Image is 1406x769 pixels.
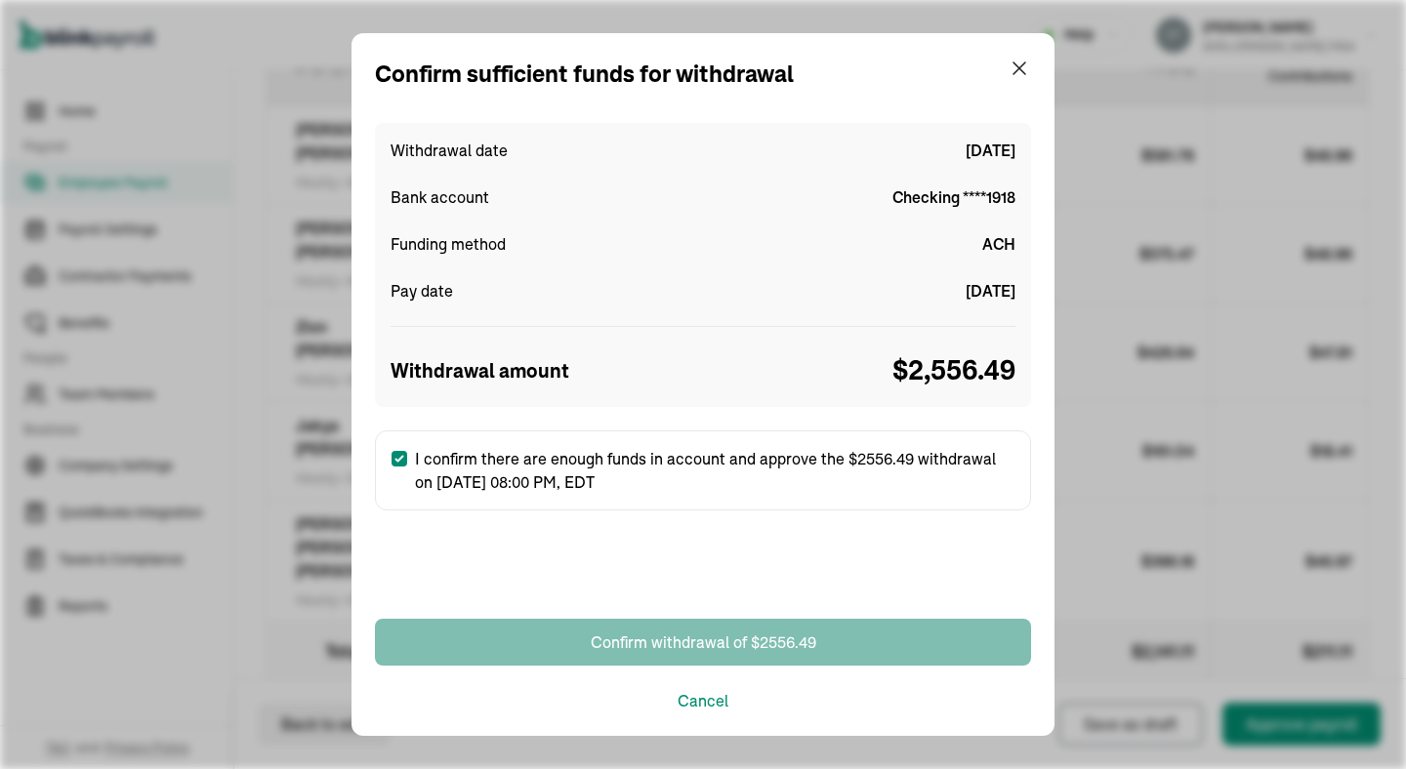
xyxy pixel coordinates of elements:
[678,689,728,712] button: Cancel
[375,430,1031,510] label: I confirm there are enough funds in account and approve the $2556.49 withdrawal on [DATE] 08:00 P...
[966,279,1015,303] span: [DATE]
[966,139,1015,162] span: [DATE]
[591,630,816,654] div: Confirm withdrawal of $2556.49
[391,232,506,256] span: Funding method
[392,451,407,466] input: I confirm there are enough funds in account and approve the $2556.49 withdrawal on [DATE] 08:00 P...
[375,57,794,92] div: Confirm sufficient funds for withdrawal
[982,232,1015,256] span: ACH
[892,350,1015,391] span: $ 2,556.49
[391,356,569,385] span: Withdrawal amount
[391,139,508,162] span: Withdrawal date
[391,279,453,303] span: Pay date
[391,185,489,209] span: Bank account
[375,619,1031,666] button: Confirm withdrawal of $2556.49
